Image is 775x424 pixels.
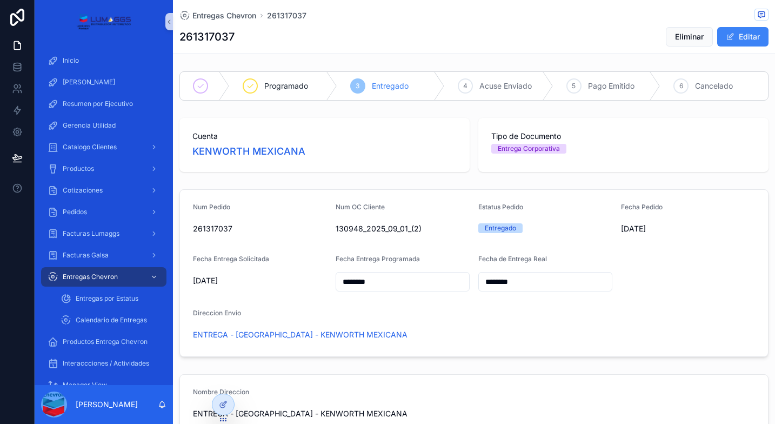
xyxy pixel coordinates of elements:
[63,100,133,108] span: Resumen por Ejecutivo
[621,203,663,211] span: Fecha Pedido
[695,81,733,91] span: Cancelado
[63,56,79,65] span: Inicio
[193,223,327,234] span: 261317037
[63,251,109,260] span: Facturas Galsa
[41,375,166,395] a: Manager View
[35,43,173,385] div: scrollable content
[498,144,560,154] div: Entrega Corporativa
[485,223,516,233] div: Entregado
[41,181,166,200] a: Cotizaciones
[63,359,149,368] span: Interaccciones / Actividades
[479,81,532,91] span: Acuse Enviado
[192,131,457,142] span: Cuenta
[675,31,704,42] span: Eliminar
[41,246,166,265] a: Facturas Galsa
[41,137,166,157] a: Catalogo Clientes
[193,203,230,211] span: Num Pedido
[41,51,166,70] a: Inicio
[666,27,713,47] button: Eliminar
[54,310,166,330] a: Calendario de Entregas
[41,159,166,178] a: Productos
[463,82,467,90] span: 4
[193,255,269,263] span: Fecha Entrega Solicitada
[478,255,547,263] span: Fecha de Entrega Real
[356,82,359,90] span: 3
[63,229,119,238] span: Facturas Lumaggs
[336,203,385,211] span: Num OC Cliente
[63,381,107,389] span: Manager View
[41,202,166,222] a: Pedidos
[491,131,756,142] span: Tipo de Documento
[63,121,116,130] span: Gerencia Utilidad
[54,289,166,308] a: Entregas por Estatus
[679,82,683,90] span: 6
[588,81,634,91] span: Pago Emitido
[41,116,166,135] a: Gerencia Utilidad
[193,275,327,286] span: [DATE]
[336,255,420,263] span: Fecha Entrega Programada
[41,224,166,243] a: Facturas Lumaggs
[63,208,87,216] span: Pedidos
[63,186,103,195] span: Cotizaciones
[41,72,166,92] a: [PERSON_NAME]
[63,78,115,87] span: [PERSON_NAME]
[478,203,523,211] span: Estatus Pedido
[63,164,94,173] span: Productos
[41,332,166,352] a: Productos Entrega Chevron
[193,329,407,340] a: ENTREGA - [GEOGRAPHIC_DATA] - KENWORTH MEXICANA
[63,337,148,346] span: Productos Entrega Chevron
[193,309,241,317] span: Direccion Envio
[63,143,117,151] span: Catalogo Clientes
[717,27,769,47] button: Editar
[267,10,306,21] a: 261317037
[179,29,235,44] h1: 261317037
[336,223,470,234] span: 130948_2025_09_01_(2)
[41,94,166,114] a: Resumen por Ejecutivo
[621,223,755,234] span: [DATE]
[192,10,256,21] span: Entregas Chevron
[76,316,147,324] span: Calendario de Entregas
[192,144,305,159] a: KENWORTH MEXICANA
[41,354,166,373] a: Interaccciones / Actividades
[76,294,138,303] span: Entregas por Estatus
[193,408,755,419] span: ENTREGA - [GEOGRAPHIC_DATA] - KENWORTH MEXICANA
[193,388,249,396] span: Nombre Direccion
[179,10,256,21] a: Entregas Chevron
[572,82,576,90] span: 5
[264,81,308,91] span: Programado
[63,273,118,281] span: Entregas Chevron
[76,13,131,30] img: App logo
[372,81,409,91] span: Entregado
[41,267,166,287] a: Entregas Chevron
[76,399,138,410] p: [PERSON_NAME]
